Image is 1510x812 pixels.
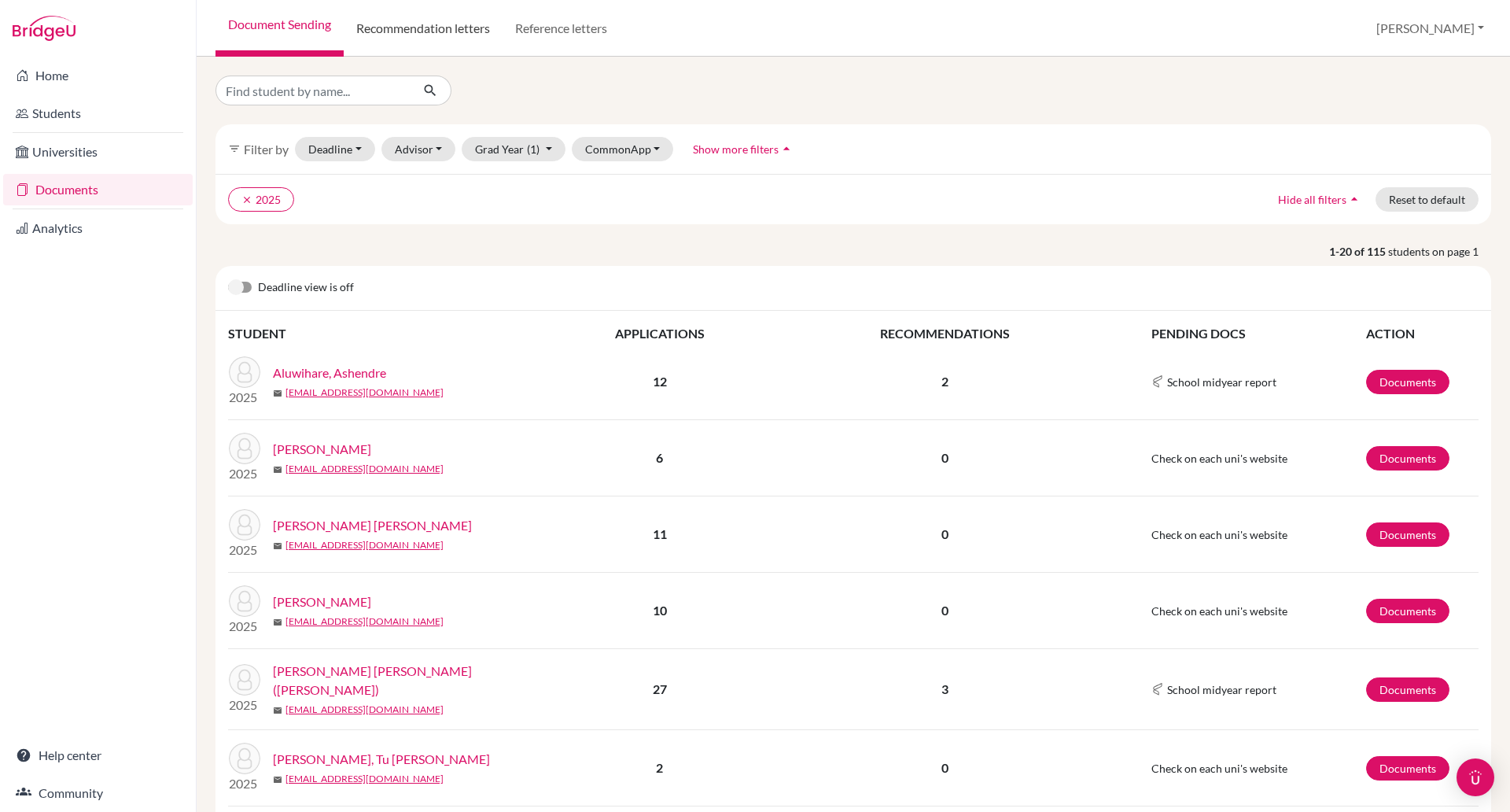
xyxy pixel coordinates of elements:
[229,664,260,696] img: Bui, Binh Minh (Harry)
[229,541,260,559] p: 2025
[273,662,554,699] a: [PERSON_NAME] [PERSON_NAME] ([PERSON_NAME])
[778,601,1113,620] p: 0
[229,696,260,714] p: 2025
[229,509,260,541] img: Bhambi, Navya Sanjeev
[1278,193,1346,206] span: Hide all filters
[241,194,252,205] i: clear
[1376,187,1479,212] button: Reset to default
[1329,243,1388,260] strong: 1-20 of 115
[273,389,282,398] span: mail
[1366,599,1449,623] a: Documents
[1366,370,1449,394] a: Documents
[1167,681,1276,698] span: School midyear report
[1369,13,1491,43] button: [PERSON_NAME]
[3,60,193,91] a: Home
[462,137,565,161] button: Grad Year(1)
[653,374,667,389] b: 12
[778,758,1113,777] p: 0
[778,448,1113,467] p: 0
[229,585,260,617] img: Boulin, Angelina
[273,516,472,535] a: [PERSON_NAME] [PERSON_NAME]
[1151,528,1287,541] span: Check on each uni's website
[3,212,193,244] a: Analytics
[244,142,289,157] span: Filter by
[229,774,260,793] p: 2025
[3,136,193,168] a: Universities
[1365,323,1479,344] th: ACTION
[880,326,1010,341] span: RECOMMENDATIONS
[215,76,411,105] input: Find student by name...
[13,16,75,41] img: Bridge-U
[273,706,282,715] span: mail
[1151,604,1287,618] span: Check on each uni's website
[273,541,282,551] span: mail
[3,174,193,205] a: Documents
[3,777,193,809] a: Community
[273,364,386,382] a: Aluwihare, Ashendre
[778,680,1113,699] p: 3
[229,433,260,464] img: Badcock, Helene
[285,386,444,400] a: [EMAIL_ADDRESS][DOMAIN_NAME]
[1265,187,1376,212] button: Hide all filtersarrow_drop_up
[778,372,1113,391] p: 2
[228,142,241,155] i: filter_list
[285,703,444,717] a: [EMAIL_ADDRESS][DOMAIN_NAME]
[1151,683,1164,696] img: Common App logo
[229,743,260,774] img: Bui, Tu Anh
[778,525,1113,544] p: 0
[1388,243,1491,260] span: students on page 1
[615,326,705,341] span: APPLICATIONS
[1366,446,1449,471] a: Documents
[229,388,260,407] p: 2025
[229,617,260,636] p: 2025
[656,450,663,465] b: 6
[653,526,667,541] b: 11
[229,464,260,483] p: 2025
[285,772,444,786] a: [EMAIL_ADDRESS][DOMAIN_NAME]
[3,740,193,771] a: Help center
[1167,374,1276,390] span: School midyear report
[285,615,444,629] a: [EMAIL_ADDRESS][DOMAIN_NAME]
[285,538,444,552] a: [EMAIL_ADDRESS][DOMAIN_NAME]
[273,440,371,459] a: [PERSON_NAME]
[1346,191,1362,207] i: arrow_drop_up
[273,592,371,611] a: [PERSON_NAME]
[273,465,282,474] span: mail
[228,187,294,212] button: clear2025
[1151,375,1164,388] img: Common App logo
[527,142,540,156] span: (1)
[3,98,193,129] a: Students
[1151,452,1287,465] span: Check on each uni's website
[228,323,543,344] th: STUDENT
[381,137,456,161] button: Advisor
[779,141,794,157] i: arrow_drop_up
[653,681,667,696] b: 27
[1151,326,1246,341] span: PENDING DOCS
[693,142,779,156] span: Show more filters
[572,137,674,161] button: CommonApp
[656,760,663,775] b: 2
[1366,522,1449,547] a: Documents
[258,279,354,297] span: Deadline view is off
[273,775,282,784] span: mail
[679,137,808,161] button: Show more filtersarrow_drop_up
[1366,677,1449,702] a: Documents
[653,603,667,618] b: 10
[229,356,260,388] img: Aluwihare, Ashendre
[273,750,490,769] a: [PERSON_NAME], Tu [PERSON_NAME]
[1457,758,1494,796] div: Open Intercom Messenger
[295,137,375,161] button: Deadline
[285,462,444,476] a: [EMAIL_ADDRESS][DOMAIN_NAME]
[1151,762,1287,775] span: Check on each uni's website
[1366,756,1449,781] a: Documents
[273,618,282,627] span: mail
